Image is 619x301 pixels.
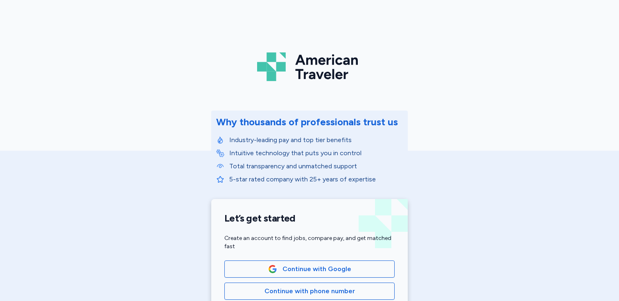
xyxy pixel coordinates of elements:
img: Google Logo [268,265,277,274]
span: Continue with phone number [264,286,355,296]
p: Industry-leading pay and top tier benefits [229,135,403,145]
div: Why thousands of professionals trust us [216,115,398,129]
p: Total transparency and unmatched support [229,161,403,171]
p: Intuitive technology that puts you in control [229,148,403,158]
h1: Let’s get started [224,212,395,224]
img: Logo [257,49,362,84]
button: Google LogoContinue with Google [224,260,395,278]
p: 5-star rated company with 25+ years of expertise [229,174,403,184]
div: Create an account to find jobs, compare pay, and get matched fast [224,234,395,251]
button: Continue with phone number [224,283,395,300]
span: Continue with Google [282,264,351,274]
